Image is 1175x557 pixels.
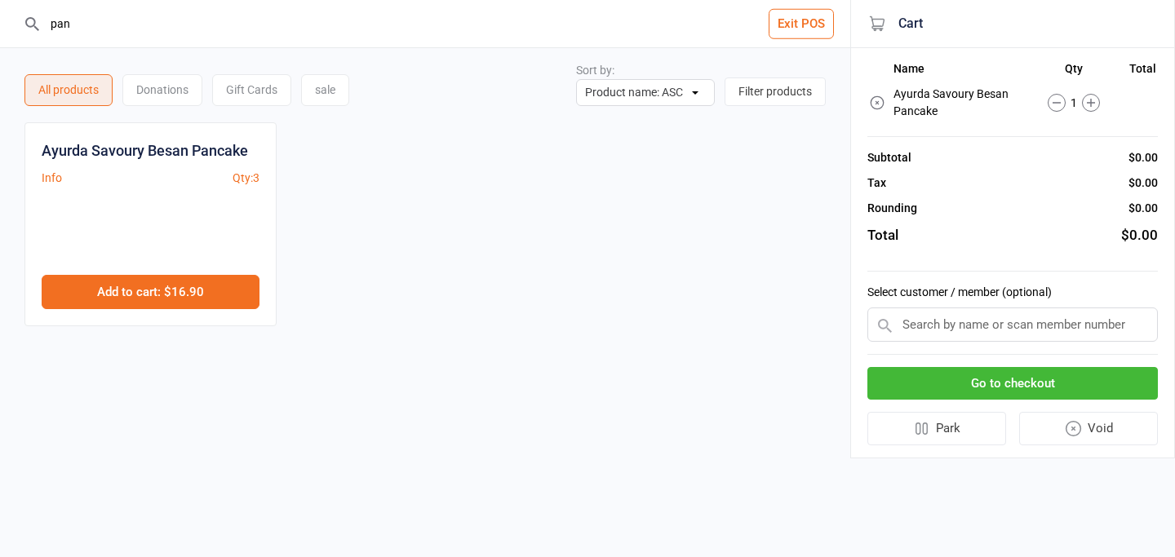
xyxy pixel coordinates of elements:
[867,284,1158,301] label: Select customer / member (optional)
[1031,94,1118,112] div: 1
[893,83,1030,122] td: Ayurda Savoury Besan Pancake
[769,9,834,39] button: Exit POS
[867,200,917,217] div: Rounding
[1031,62,1118,82] th: Qty
[1128,200,1158,217] div: $0.00
[893,62,1030,82] th: Name
[1128,149,1158,166] div: $0.00
[42,139,248,161] div: Ayurda Savoury Besan Pancake
[1019,412,1159,445] button: Void
[122,74,202,106] div: Donations
[301,74,349,106] div: sale
[576,64,614,77] label: Sort by:
[867,175,886,192] div: Tax
[867,149,911,166] div: Subtotal
[1121,225,1158,246] div: $0.00
[24,74,113,106] div: All products
[725,77,826,106] button: Filter products
[1119,62,1156,82] th: Total
[867,367,1158,400] button: Go to checkout
[867,225,898,246] div: Total
[42,170,62,187] button: Info
[42,275,259,309] button: Add to cart: $16.90
[867,307,1158,342] input: Search by name or scan member number
[1128,175,1158,192] div: $0.00
[212,74,291,106] div: Gift Cards
[867,412,1006,445] button: Park
[233,170,259,187] div: Qty: 3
